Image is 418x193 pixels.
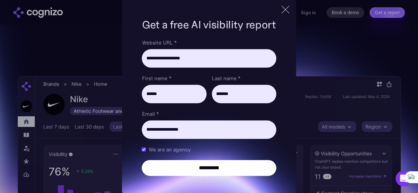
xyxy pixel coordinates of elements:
label: Last name * [212,74,276,82]
form: Brand Report Form [142,39,276,176]
label: First name * [142,74,206,82]
div: Open Intercom Messenger [396,171,411,186]
label: Website URL * [142,39,276,47]
label: Email * [142,110,276,118]
span: We are an agency [148,145,190,153]
h1: Get a free AI visibility report [142,17,276,32]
